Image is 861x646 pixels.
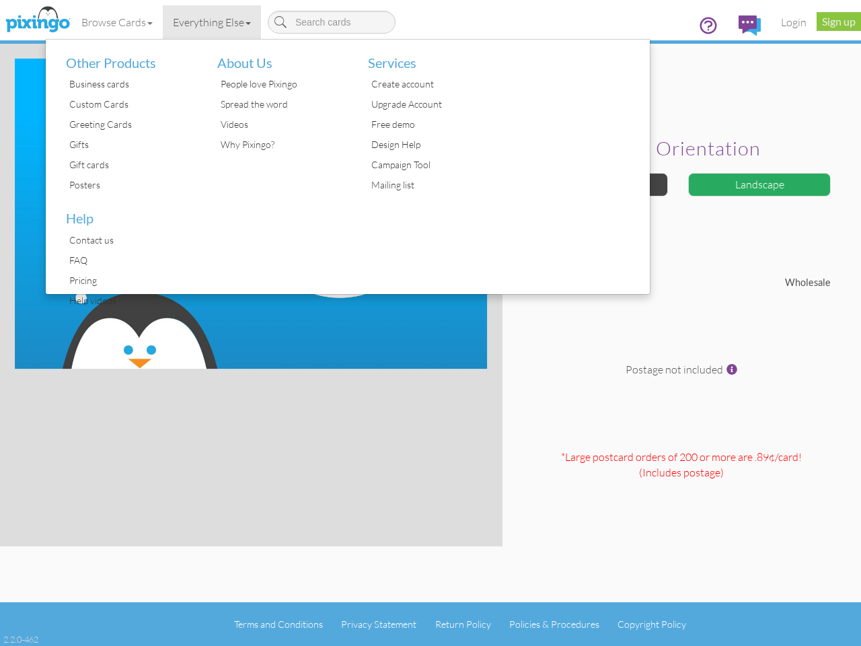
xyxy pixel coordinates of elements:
li: Other Products [56,40,197,75]
div: Design Help [368,135,499,155]
a: Everything Else [163,5,261,39]
h2: Select orientation [529,138,827,159]
input: Search cards [268,11,396,34]
div: Landscape [688,173,831,196]
a: Login [771,5,817,39]
a: Sign up [817,12,861,31]
a: Policies & Procedures [509,618,599,630]
div: Contact us [66,230,197,250]
li: Help [56,195,197,230]
a: Browse Cards [71,5,163,39]
div: Free demo [368,114,499,135]
li: Services [358,40,499,75]
div: Wholesale [681,276,841,290]
div: Custom Cards [66,94,197,114]
div: Gift cards [66,155,197,175]
a: Privacy Statement [341,618,416,630]
img: pixingo logo [2,3,73,37]
div: Spread the word [217,94,348,114]
div: FAQ [66,250,197,271]
div: Upgrade Account [368,94,499,114]
div: Pricing [66,271,197,291]
div: Business cards [66,74,197,94]
img: create-your-own-landscape.jpg [15,59,487,369]
div: Mailing list [368,175,499,195]
a: Terms and Conditions [234,618,323,630]
div: *Large postcard orders of 200 or more are .89¢/card! (Includes postage ) [513,450,851,546]
iframe: Chat [860,645,861,646]
div: Posters [66,175,197,195]
div: Postage not included [513,362,851,443]
a: Copyright Policy [617,618,686,630]
div: Campaign Tool [368,155,499,175]
div: Greeting Cards [66,114,197,135]
div: Help videos [66,291,197,311]
a: Return Policy [435,618,491,630]
div: Why Pixingo? [217,135,348,155]
div: People love Pixingo [217,74,348,94]
div: Videos [217,114,348,135]
li: About Us [207,40,348,75]
img: comments.svg [739,15,761,36]
div: Gifts [66,135,197,155]
div: 2.2.0-462 [3,633,38,645]
div: Create account [368,74,499,94]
